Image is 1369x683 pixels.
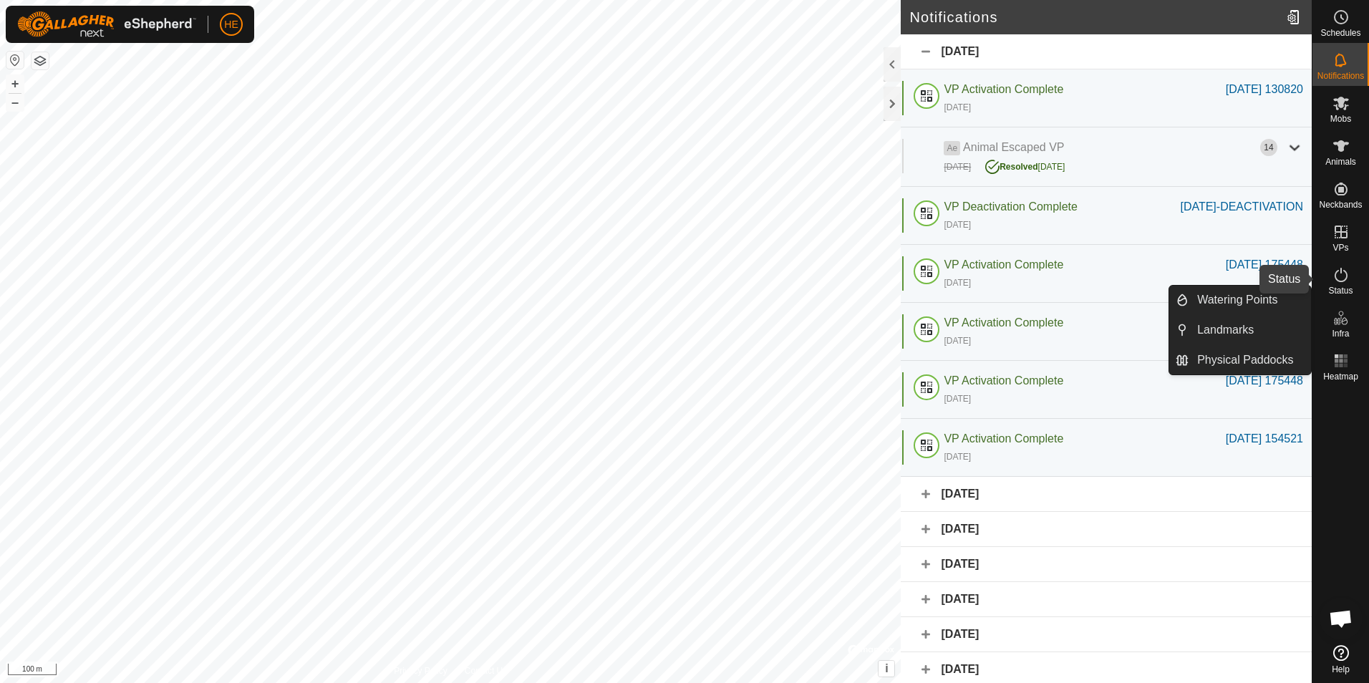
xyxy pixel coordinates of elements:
[1169,286,1311,314] li: Watering Points
[944,450,971,463] div: [DATE]
[1197,291,1277,309] span: Watering Points
[1226,372,1303,389] div: [DATE] 175448
[6,75,24,92] button: +
[1180,198,1303,215] div: [DATE]-DEACTIVATION
[1325,158,1356,166] span: Animals
[1226,256,1303,273] div: [DATE] 175448
[1332,329,1349,338] span: Infra
[32,52,49,69] button: Map Layers
[901,34,1312,69] div: [DATE]
[901,512,1312,547] div: [DATE]
[1226,430,1303,447] div: [DATE] 154521
[1197,321,1254,339] span: Landmarks
[944,374,1063,387] span: VP Activation Complete
[1226,81,1303,98] div: [DATE] 130820
[1317,72,1364,80] span: Notifications
[465,664,507,677] a: Contact Us
[1189,316,1311,344] a: Landmarks
[944,316,1063,329] span: VP Activation Complete
[1189,286,1311,314] a: Watering Points
[885,662,888,674] span: i
[944,83,1063,95] span: VP Activation Complete
[1332,665,1350,674] span: Help
[1197,352,1293,369] span: Physical Paddocks
[944,432,1063,445] span: VP Activation Complete
[6,94,24,111] button: –
[909,9,1280,26] h2: Notifications
[944,218,971,231] div: [DATE]
[901,582,1312,617] div: [DATE]
[6,52,24,69] button: Reset Map
[944,276,971,289] div: [DATE]
[944,101,971,114] div: [DATE]
[901,547,1312,582] div: [DATE]
[944,392,971,405] div: [DATE]
[985,156,1065,173] div: [DATE]
[944,258,1063,271] span: VP Activation Complete
[944,141,960,155] span: Ae
[901,477,1312,512] div: [DATE]
[944,200,1077,213] span: VP Deactivation Complete
[944,160,971,173] div: [DATE]
[879,661,894,677] button: i
[1332,243,1348,252] span: VPs
[1312,639,1369,679] a: Help
[1320,29,1360,37] span: Schedules
[1169,316,1311,344] li: Landmarks
[1328,286,1353,295] span: Status
[944,334,971,347] div: [DATE]
[17,11,196,37] img: Gallagher Logo
[1169,346,1311,374] li: Physical Paddocks
[1260,139,1277,156] div: 14
[1189,346,1311,374] a: Physical Paddocks
[1330,115,1351,123] span: Mobs
[1320,597,1363,640] div: Open chat
[394,664,448,677] a: Privacy Policy
[901,617,1312,652] div: [DATE]
[224,17,238,32] span: HE
[1319,200,1362,209] span: Neckbands
[1000,162,1037,172] span: Resolved
[963,141,1064,153] span: Animal Escaped VP
[1323,372,1358,381] span: Heatmap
